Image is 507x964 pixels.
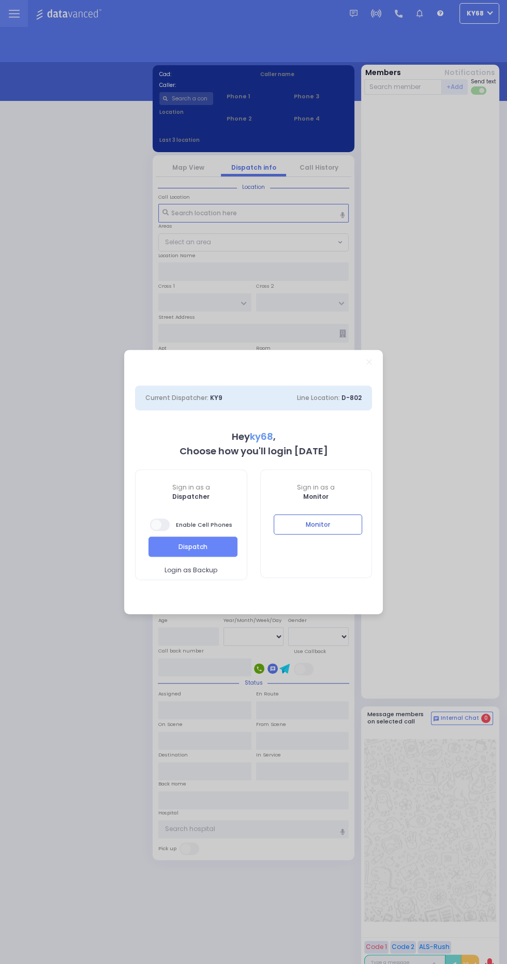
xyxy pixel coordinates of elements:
span: D-802 [341,393,362,402]
b: Monitor [303,492,329,501]
span: ky68 [250,430,273,443]
button: Monitor [274,514,363,534]
span: Line Location: [297,393,340,402]
span: KY9 [210,393,222,402]
span: Current Dispatcher: [145,393,208,402]
span: Sign in as a [136,483,247,492]
span: Enable Cell Phones [150,517,232,532]
b: Dispatcher [172,492,210,501]
button: Dispatch [148,537,237,556]
b: Hey , [232,430,276,443]
span: Login as Backup [165,566,217,575]
a: Close [366,359,372,365]
b: Choose how you'll login [DATE] [180,444,328,457]
span: Sign in as a [261,483,372,492]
